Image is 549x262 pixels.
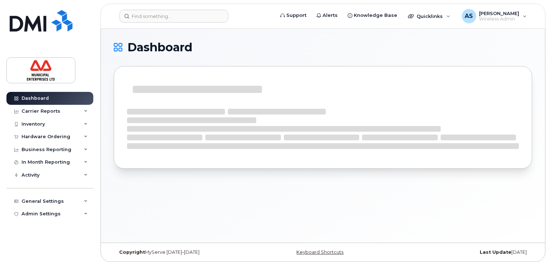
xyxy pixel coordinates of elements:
div: MyServe [DATE]–[DATE] [114,249,253,255]
strong: Copyright [119,249,145,255]
strong: Last Update [480,249,511,255]
a: Keyboard Shortcuts [296,249,343,255]
div: [DATE] [393,249,532,255]
span: Dashboard [127,42,192,53]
